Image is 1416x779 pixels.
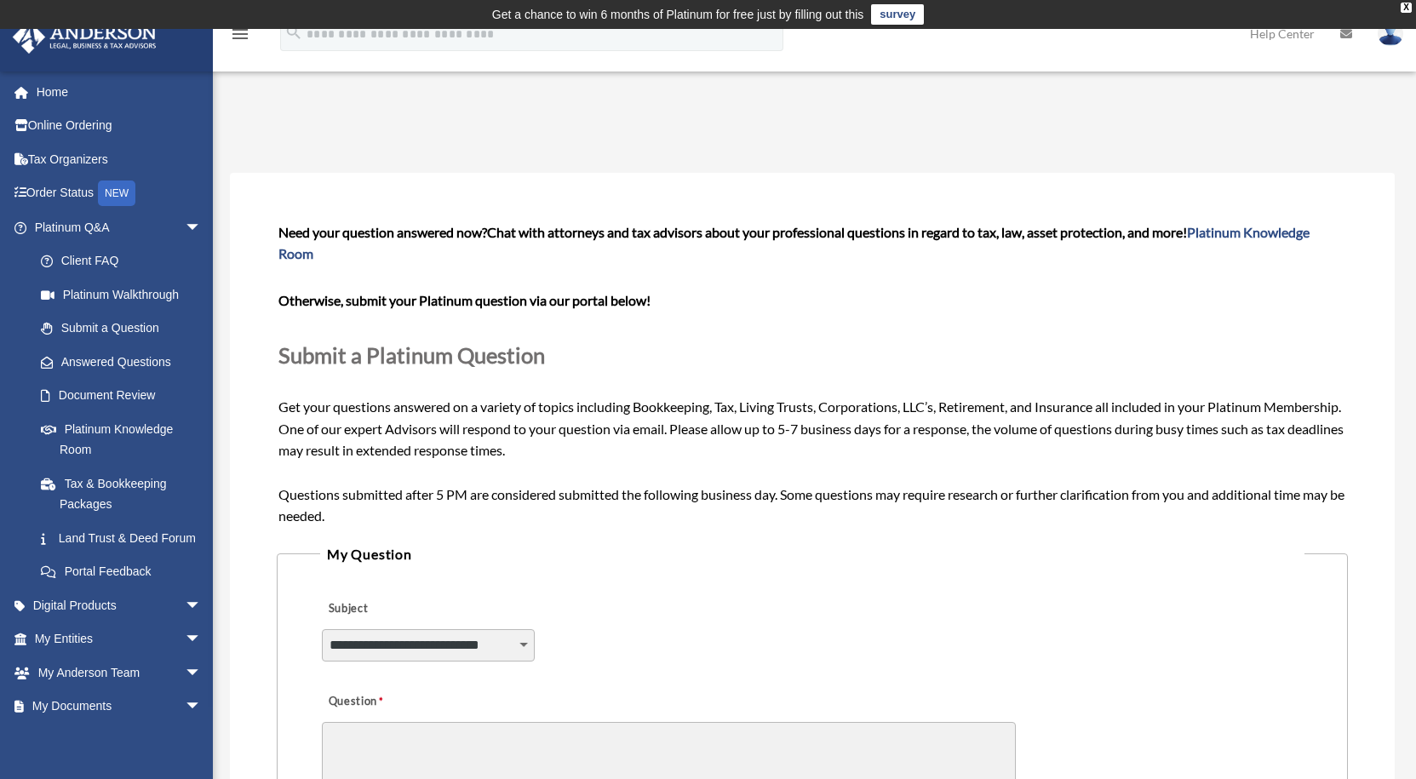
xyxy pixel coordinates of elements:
[12,622,227,656] a: My Entitiesarrow_drop_down
[12,142,227,176] a: Tax Organizers
[284,23,303,42] i: search
[24,345,227,379] a: Answered Questions
[322,690,454,714] label: Question
[1401,3,1412,13] div: close
[322,598,484,621] label: Subject
[12,210,227,244] a: Platinum Q&Aarrow_drop_down
[871,4,924,25] a: survey
[230,24,250,44] i: menu
[278,342,545,368] span: Submit a Platinum Question
[98,180,135,206] div: NEW
[24,379,227,413] a: Document Review
[12,656,227,690] a: My Anderson Teamarrow_drop_down
[185,622,219,657] span: arrow_drop_down
[185,656,219,690] span: arrow_drop_down
[185,210,219,245] span: arrow_drop_down
[230,30,250,44] a: menu
[24,278,227,312] a: Platinum Walkthrough
[278,224,1347,524] span: Get your questions answered on a variety of topics including Bookkeeping, Tax, Living Trusts, Cor...
[185,588,219,623] span: arrow_drop_down
[24,412,227,467] a: Platinum Knowledge Room
[278,292,651,308] b: Otherwise, submit your Platinum question via our portal below!
[1378,21,1403,46] img: User Pic
[8,20,162,54] img: Anderson Advisors Platinum Portal
[278,224,1310,262] a: Platinum Knowledge Room
[24,521,227,555] a: Land Trust & Deed Forum
[278,224,1310,262] span: Chat with attorneys and tax advisors about your professional questions in regard to tax, law, ass...
[278,224,487,240] span: Need your question answered now?
[12,75,227,109] a: Home
[12,588,227,622] a: Digital Productsarrow_drop_down
[24,555,227,589] a: Portal Feedback
[12,690,227,724] a: My Documentsarrow_drop_down
[12,109,227,143] a: Online Ordering
[24,467,227,521] a: Tax & Bookkeeping Packages
[185,690,219,725] span: arrow_drop_down
[320,542,1304,566] legend: My Question
[492,4,864,25] div: Get a chance to win 6 months of Platinum for free just by filling out this
[12,176,227,211] a: Order StatusNEW
[24,244,227,278] a: Client FAQ
[24,312,219,346] a: Submit a Question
